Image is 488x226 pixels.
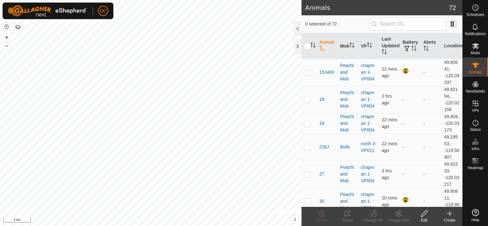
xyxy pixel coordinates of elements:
span: 25 Sept 2025, 7:08 am [382,117,397,129]
p-sorticon: Activate to sort [423,47,429,52]
p-sorticon: Activate to sort [367,43,372,49]
span: 18 [319,96,324,103]
span: 19 [319,120,324,127]
span: Neckbands [466,89,485,93]
button: + [3,34,11,41]
a: Privacy Policy [126,218,149,223]
div: Create [437,217,462,223]
span: 25 Sept 2025, 7:07 am [382,66,397,78]
button: Reset Map [3,23,11,31]
th: VP [358,33,379,59]
div: Tracks [335,217,360,223]
span: 25 Sept 2025, 7:09 am [382,195,397,207]
span: 27 [319,171,324,177]
div: Peachland Mob [340,113,356,133]
button: – [3,42,11,49]
span: Heatmap [468,166,483,170]
a: chapman 1-VP004 [361,165,374,183]
a: chapman 1-VP004 [361,90,374,109]
span: DC [100,8,106,14]
img: Gallagher Logo [8,5,88,17]
a: Help [463,207,488,224]
td: - [421,188,442,215]
td: - [421,133,442,161]
div: Peachland Mob [340,89,356,109]
td: - [421,86,442,113]
span: Notifications [465,32,486,36]
td: 49.82194, -120.02156 [442,86,462,113]
td: 49.83541, -120.03337 [442,59,462,86]
div: Peachland Mob [340,191,356,211]
span: 72 [449,3,456,12]
td: - [400,113,421,133]
td: - [421,59,442,86]
span: Animals [469,70,482,74]
th: Location [442,33,462,59]
td: - [400,133,421,161]
div: Change Mob [386,217,411,223]
div: Peachland Mob [340,164,356,184]
div: Bulls [340,144,356,150]
td: 49.80811, -119.99268 [442,188,462,215]
th: Battery [400,33,421,59]
td: - [421,113,442,133]
span: VPs [472,109,479,112]
div: Edit [411,217,437,223]
a: north 3-VP011 [361,141,376,153]
span: 25 Sept 2025, 7:07 am [382,141,397,153]
span: Schedules [466,13,484,17]
span: 216J [319,144,329,150]
button: Map Layers [14,23,22,31]
a: chapman 1-VP004 [361,63,374,81]
input: Search (S) [369,17,446,31]
th: Alerts [421,33,442,59]
p-sorticon: Activate to sort [349,43,355,49]
span: i [294,217,296,222]
span: 25 Sept 2025, 5:07 am [382,94,392,105]
span: 30 [319,198,324,205]
td: - [421,161,442,188]
p-sorticon: Activate to sort [310,43,316,49]
th: Mob [338,33,358,59]
td: - [400,161,421,188]
p-sorticon: Activate to sort [319,47,324,52]
td: 49.29553, -119.50907 [442,133,462,161]
h2: Animals [305,4,449,11]
td: 49.82233, -120.02217 [442,161,462,188]
span: Status [470,128,481,132]
span: Delete [316,218,328,222]
div: Change VP [360,217,386,223]
span: Help [471,218,479,222]
span: Mobs [471,51,480,55]
p-sorticon: Activate to sort [411,47,416,52]
td: 49.804, -120.03173 [442,113,462,133]
th: Animal [317,33,338,59]
span: 0 selected of 72 [305,21,369,27]
a: chapman 1-VP004 [361,114,374,132]
span: 25 Sept 2025, 4:08 am [382,168,392,180]
td: - [400,86,421,113]
span: 153400 [319,69,334,76]
button: i [292,216,299,223]
a: Contact Us [157,218,176,223]
span: Infra [471,147,479,151]
a: chapman 1-VP004 [361,192,374,210]
div: Peachland Mob [340,62,356,82]
th: Last Updated [379,33,400,59]
p-sorticon: Activate to sort [382,50,387,55]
